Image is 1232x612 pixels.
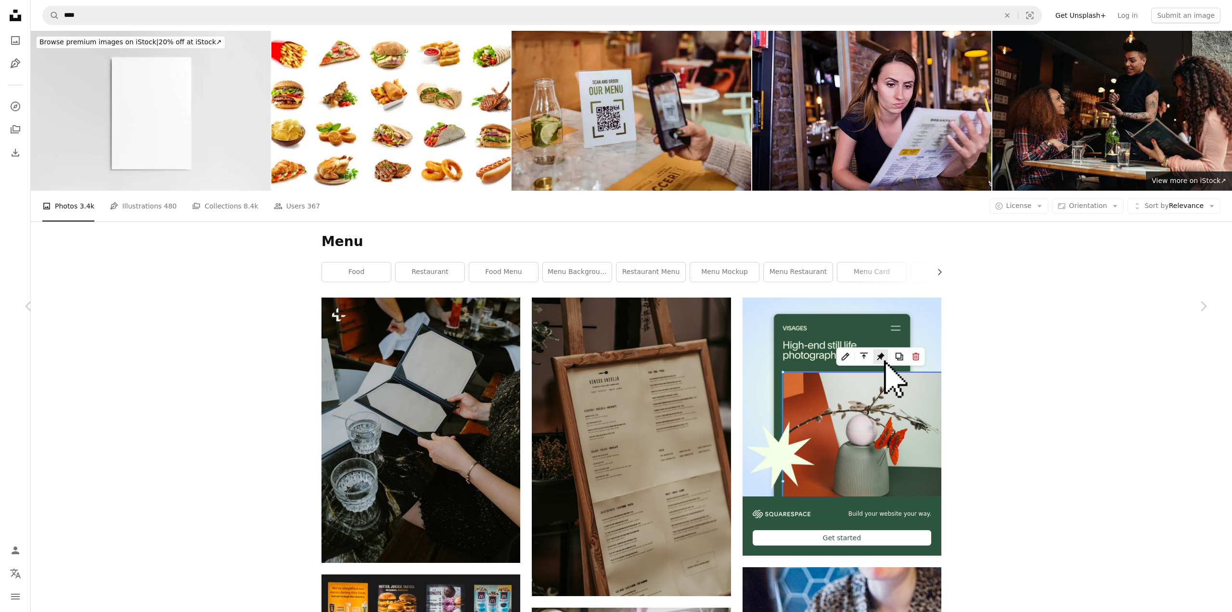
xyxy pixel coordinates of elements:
[911,262,980,282] a: text
[532,442,731,451] a: white printer paper on brown wooden table
[271,31,511,191] img: Fast food collection
[469,262,538,282] a: food menu
[989,198,1049,214] button: License
[321,426,520,434] a: a person holding a picture frame over a table
[1174,260,1232,352] a: Next
[992,31,1232,191] img: Woman in a cafe ordering to waiter
[1151,8,1220,23] button: Submit an image
[43,6,59,25] button: Search Unsplash
[752,31,992,191] img: Beautiful young woman looking at menu
[931,262,941,282] button: scroll list to the right
[39,38,158,46] span: Browse premium images on iStock |
[764,262,833,282] a: menu restaurant
[690,262,759,282] a: menu mockup
[396,262,464,282] a: restaurant
[743,298,941,496] img: file-1723602894256-972c108553a7image
[6,97,25,116] a: Explore
[6,564,25,583] button: Language
[743,298,941,556] a: Build your website your way.Get started
[6,587,25,606] button: Menu
[753,510,810,518] img: file-1606177908946-d1eed1cbe4f5image
[997,6,1018,25] button: Clear
[6,120,25,139] a: Collections
[512,31,751,191] img: Woman consulting the restaurant menu with QR Code
[1144,201,1204,211] span: Relevance
[164,201,177,211] span: 480
[31,31,270,191] img: Blank vertical 5x7, A4 paper mockup
[1050,8,1112,23] a: Get Unsplash+
[321,298,520,563] img: a person holding a picture frame over a table
[6,54,25,73] a: Illustrations
[1069,202,1107,209] span: Orientation
[1146,171,1232,191] a: View more on iStock↗
[110,191,177,221] a: Illustrations 480
[1006,202,1032,209] span: License
[848,510,931,518] span: Build your website your way.
[6,143,25,162] a: Download History
[322,262,391,282] a: food
[31,31,231,54] a: Browse premium images on iStock|20% off at iStock↗
[1144,202,1168,209] span: Sort by
[1052,198,1124,214] button: Orientation
[1018,6,1041,25] button: Visual search
[6,31,25,50] a: Photos
[274,191,320,221] a: Users 367
[532,298,731,596] img: white printer paper on brown wooden table
[616,262,685,282] a: restaurant menu
[1112,8,1143,23] a: Log in
[307,201,320,211] span: 367
[753,530,931,546] div: Get started
[42,6,1042,25] form: Find visuals sitewide
[244,201,258,211] span: 8.4k
[39,38,222,46] span: 20% off at iStock ↗
[1128,198,1220,214] button: Sort byRelevance
[6,541,25,560] a: Log in / Sign up
[192,191,258,221] a: Collections 8.4k
[543,262,612,282] a: menu background
[837,262,906,282] a: menu card
[321,233,941,250] h1: Menu
[1152,177,1226,184] span: View more on iStock ↗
